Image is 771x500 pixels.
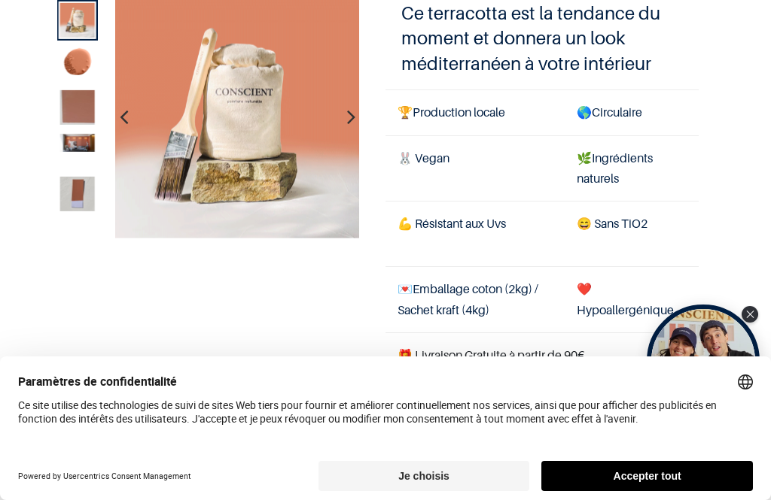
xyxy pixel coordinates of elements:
[565,135,699,201] td: Ingrédients naturels
[59,177,94,211] img: Product image
[398,105,413,120] span: 🏆
[577,216,601,231] span: 😄 S
[59,133,94,151] img: Product image
[577,105,592,120] span: 🌎
[565,201,699,266] td: ans TiO2
[565,90,699,135] td: Circulaire
[398,150,449,165] span: 🐰 Vegan
[647,305,760,417] div: Open Tolstoy widget
[385,90,565,135] td: Production locale
[577,150,592,165] span: 🌿
[401,1,683,77] h4: Ce terracotta est la tendance du moment et donnera un look méditerranéen à votre intérieur
[647,305,760,417] div: Open Tolstoy
[59,46,94,80] img: Product image
[565,267,699,332] td: ❤️Hypoallergénique
[59,3,94,38] img: Product image
[398,281,413,296] span: 💌
[59,89,94,124] img: Product image
[647,305,760,417] div: Tolstoy bubble widget
[398,216,506,231] span: 💪 Résistant aux Uvs
[742,306,758,323] div: Close Tolstoy widget
[398,347,584,362] font: 🎁 Livraison Gratuite à partir de 90€
[385,267,565,332] td: Emballage coton (2kg) / Sachet kraft (4kg)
